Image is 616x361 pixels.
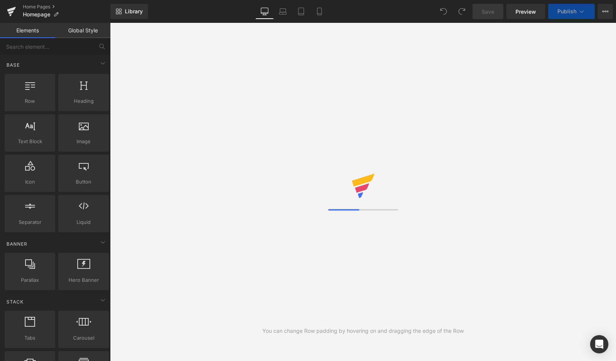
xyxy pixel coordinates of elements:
button: Undo [436,4,451,19]
span: Save [482,8,494,16]
span: Parallax [7,276,53,284]
a: Global Style [55,23,110,38]
div: You can change Row padding by hovering on and dragging the edge of the Row [262,327,464,335]
span: Hero Banner [61,276,107,284]
span: Liquid [61,218,107,226]
span: Library [125,8,143,15]
span: Base [6,61,21,69]
span: Banner [6,240,28,248]
button: More [598,4,613,19]
span: Preview [515,8,536,16]
span: Button [61,178,107,186]
a: Preview [506,4,545,19]
span: Homepage [23,11,50,18]
span: Stack [6,298,24,305]
span: Row [7,97,53,105]
span: Tabs [7,334,53,342]
span: Carousel [61,334,107,342]
div: Open Intercom Messenger [590,335,608,353]
span: Image [61,137,107,145]
span: Text Block [7,137,53,145]
a: Home Pages [23,4,110,10]
span: Icon [7,178,53,186]
button: Redo [454,4,469,19]
span: Publish [557,8,576,14]
a: Mobile [310,4,329,19]
button: Publish [548,4,595,19]
a: Laptop [274,4,292,19]
a: Tablet [292,4,310,19]
a: Desktop [255,4,274,19]
span: Separator [7,218,53,226]
a: New Library [110,4,148,19]
span: Heading [61,97,107,105]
